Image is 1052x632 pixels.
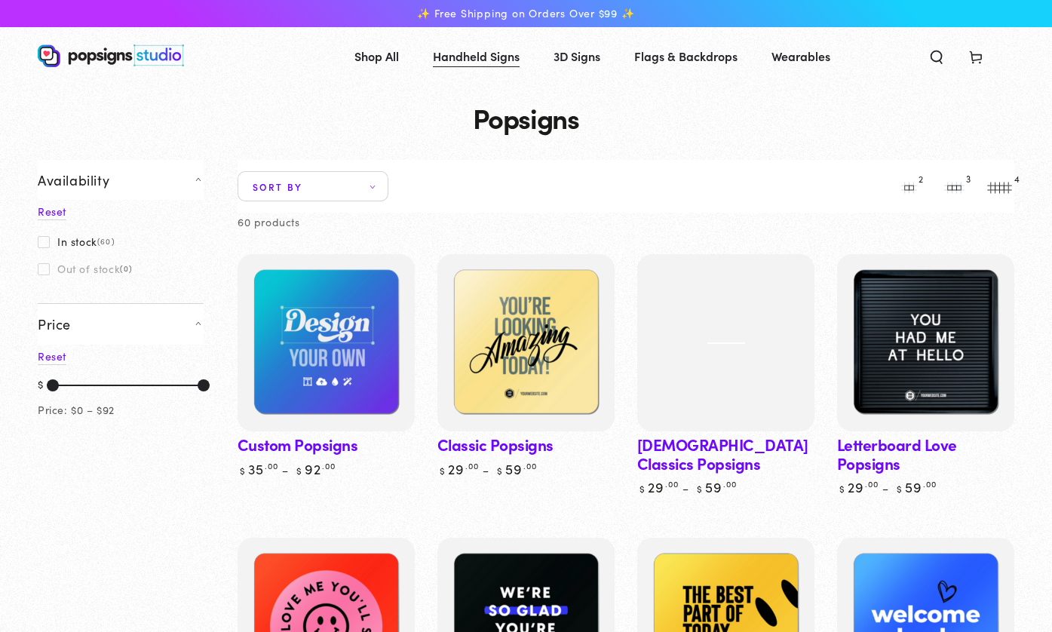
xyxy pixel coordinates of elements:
[38,160,204,200] summary: Availability
[554,45,600,67] span: 3D Signs
[637,254,814,431] a: Baptism Classics PopsignsBaptism Classics Popsigns
[38,204,66,220] a: Reset
[38,348,66,365] a: Reset
[837,254,1014,431] a: Letterboard Love PopsignsLetterboard Love Popsigns
[343,36,410,76] a: Shop All
[38,400,115,419] div: Price: $0 – $92
[417,7,634,20] span: ✨ Free Shipping on Orders Over $99 ✨
[437,254,615,431] a: Classic PopsignsClassic Popsigns
[38,103,1014,133] h1: Popsigns
[38,262,132,275] label: Out of stock
[354,45,399,67] span: Shop All
[939,171,969,201] button: 3
[97,237,115,246] span: (60)
[917,39,956,72] summary: Search our site
[38,44,184,67] img: Popsigns Studio
[238,254,415,431] a: Custom PopsignsCustom Popsigns
[238,213,300,232] p: 60 products
[433,45,520,67] span: Handheld Signs
[894,171,924,201] button: 2
[634,45,738,67] span: Flags & Backdrops
[623,36,749,76] a: Flags & Backdrops
[238,171,388,201] summary: Sort by
[38,171,109,189] span: Availability
[542,36,612,76] a: 3D Signs
[422,36,531,76] a: Handheld Signs
[38,375,44,396] div: $
[38,303,204,344] summary: Price
[771,45,830,67] span: Wearables
[120,264,132,273] span: (0)
[38,235,115,247] label: In stock
[38,315,71,333] span: Price
[760,36,842,76] a: Wearables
